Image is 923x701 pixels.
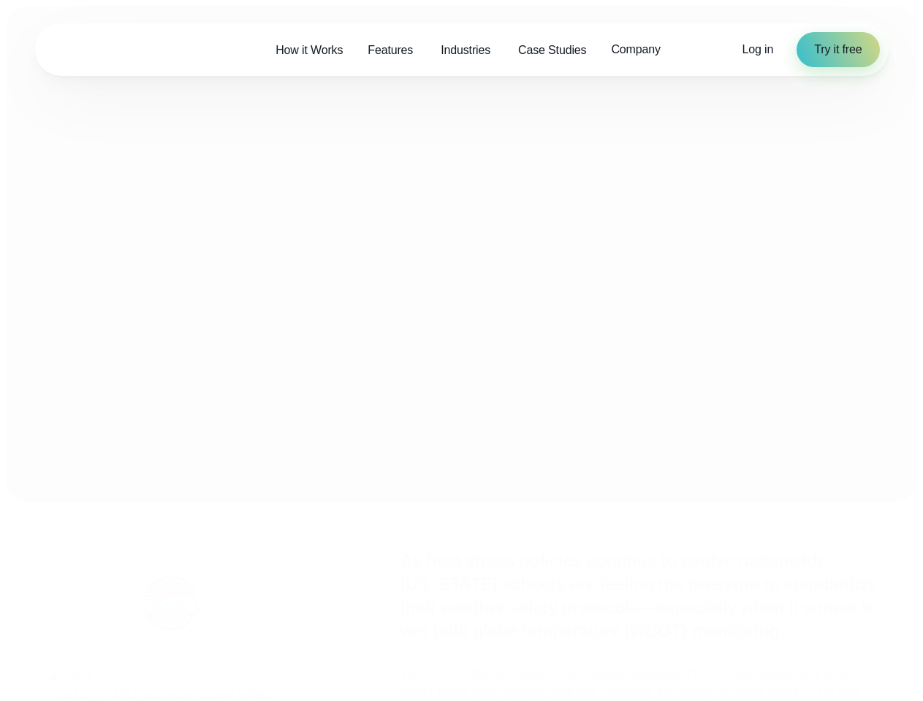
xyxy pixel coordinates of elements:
[441,42,490,59] span: Industries
[611,41,660,58] span: Company
[263,35,355,65] a: How it Works
[797,32,879,67] a: Try it free
[506,35,599,65] a: Case Studies
[742,41,774,58] a: Log in
[742,43,774,55] span: Log in
[368,42,413,59] span: Features
[814,41,862,58] span: Try it free
[518,42,586,59] span: Case Studies
[276,42,343,59] span: How it Works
